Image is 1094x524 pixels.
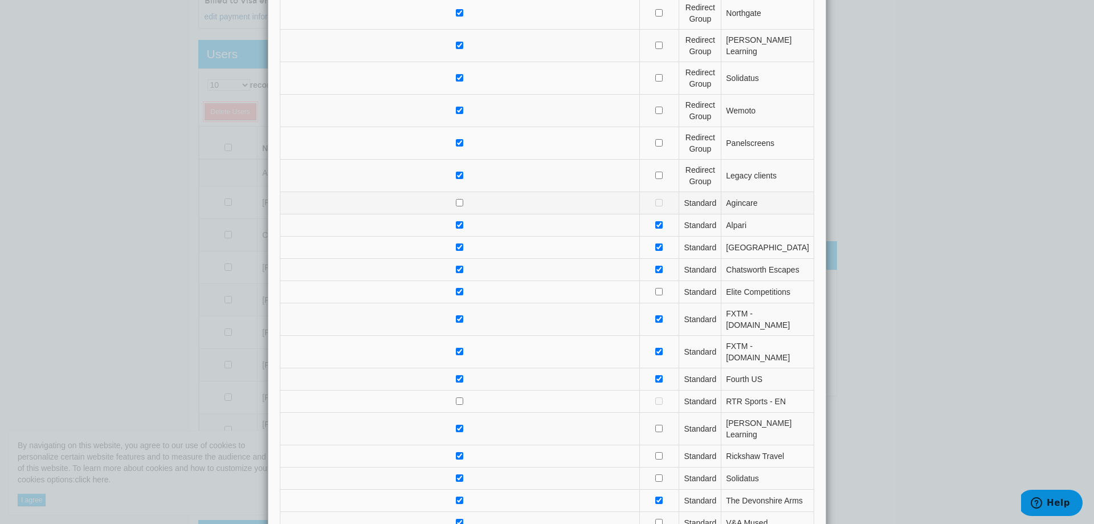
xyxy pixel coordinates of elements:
td: Chatsworth Escapes [721,259,814,281]
td: Solidatus [721,62,814,95]
td: Redirect Group [679,30,721,62]
td: Standard [679,336,721,368]
td: Redirect Group [679,160,721,192]
td: Redirect Group [679,95,721,127]
td: Redirect Group [679,127,721,160]
td: [PERSON_NAME] Learning [721,413,814,445]
td: Legacy clients [721,160,814,192]
td: Fourth US [721,368,814,391]
td: The Devonshire Arms [721,490,814,512]
td: Standard [679,237,721,259]
td: Standard [679,303,721,336]
td: FXTM - [DOMAIN_NAME] [721,303,814,336]
td: Standard [679,281,721,303]
td: Wemoto [721,95,814,127]
td: Agincare [721,192,814,214]
td: Standard [679,391,721,413]
td: [GEOGRAPHIC_DATA] [721,237,814,259]
td: Standard [679,192,721,214]
td: Standard [679,490,721,512]
td: Standard [679,413,721,445]
td: Standard [679,259,721,281]
td: Standard [679,214,721,237]
td: Elite Competitions [721,281,814,303]
td: [PERSON_NAME] Learning [721,30,814,62]
td: Standard [679,468,721,490]
td: RTR Sports - EN [721,391,814,413]
td: Panelscreens [721,127,814,160]
td: FXTM - [DOMAIN_NAME] [721,336,814,368]
td: Standard [679,445,721,468]
td: Solidatus [721,468,814,490]
td: Redirect Group [679,62,721,95]
td: Rickshaw Travel [721,445,814,468]
td: Alpari [721,214,814,237]
td: Standard [679,368,721,391]
iframe: Opens a widget where you can find more information [1021,490,1083,518]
